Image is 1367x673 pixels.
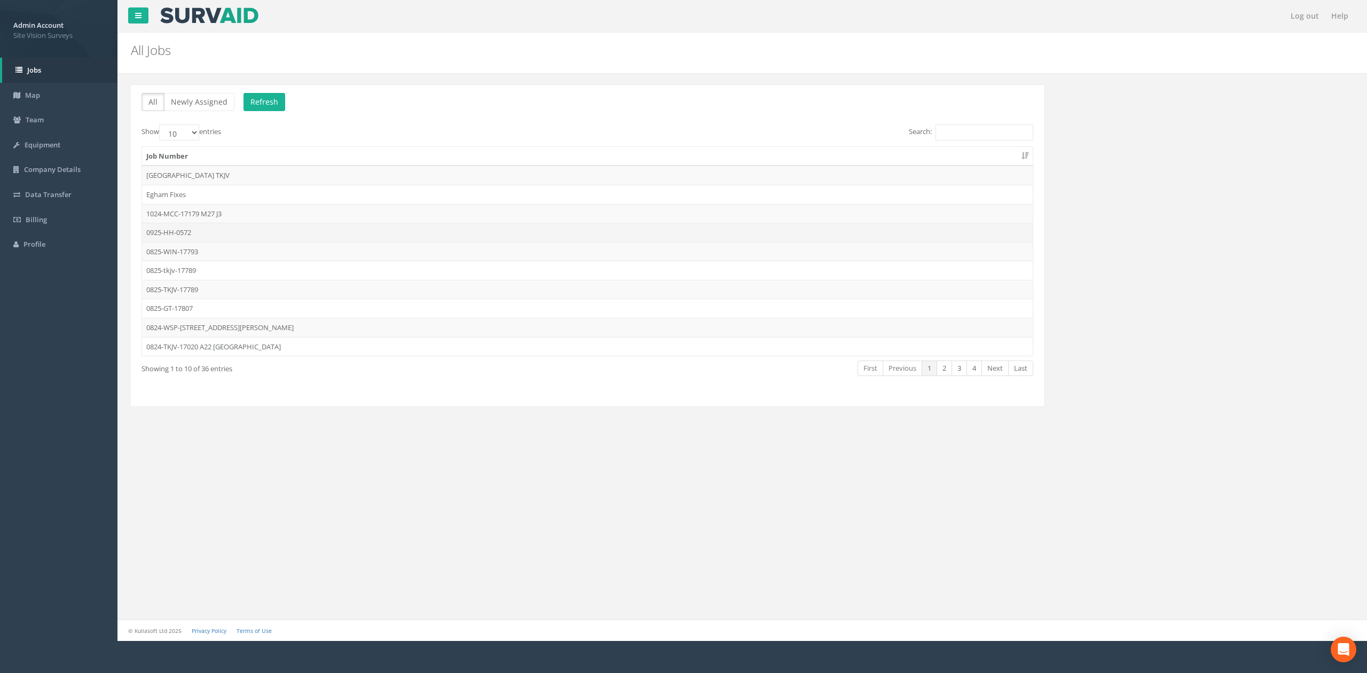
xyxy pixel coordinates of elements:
[24,165,81,174] span: Company Details
[128,627,182,635] small: © Kullasoft Ltd 2025
[164,93,234,111] button: Newly Assigned
[142,204,1033,223] td: 1024-MCC-17179 M27 J3
[192,627,226,635] a: Privacy Policy
[967,361,982,376] a: 4
[142,185,1033,204] td: Egham Fixes
[27,65,41,75] span: Jobs
[858,361,883,376] a: First
[909,124,1033,140] label: Search:
[13,18,104,40] a: Admin Account Site Vision Surveys
[13,20,64,30] strong: Admin Account
[23,239,45,249] span: Profile
[142,359,504,374] div: Showing 1 to 10 of 36 entries
[243,93,285,111] button: Refresh
[13,30,104,41] span: Site Vision Surveys
[922,361,937,376] a: 1
[952,361,967,376] a: 3
[142,280,1033,299] td: 0825-TKJV-17789
[883,361,922,376] a: Previous
[25,190,72,199] span: Data Transfer
[142,223,1033,242] td: 0925-HH-0572
[981,361,1009,376] a: Next
[142,166,1033,185] td: [GEOGRAPHIC_DATA] TKJV
[159,124,199,140] select: Showentries
[1008,361,1033,376] a: Last
[937,361,952,376] a: 2
[1331,637,1356,662] div: Open Intercom Messenger
[2,58,117,83] a: Jobs
[142,93,164,111] button: All
[142,337,1033,356] td: 0824-TKJV-17020 A22 [GEOGRAPHIC_DATA]
[25,140,60,150] span: Equipment
[26,215,47,224] span: Billing
[142,147,1033,166] th: Job Number: activate to sort column ascending
[142,124,221,140] label: Show entries
[26,115,44,124] span: Team
[142,299,1033,318] td: 0825-GT-17807
[936,124,1033,140] input: Search:
[142,242,1033,261] td: 0825-WIN-17793
[142,261,1033,280] td: 0825-tkjv-17789
[237,627,272,635] a: Terms of Use
[131,43,1147,57] h2: All Jobs
[142,318,1033,337] td: 0824-WSP-[STREET_ADDRESS][PERSON_NAME]
[25,90,40,100] span: Map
